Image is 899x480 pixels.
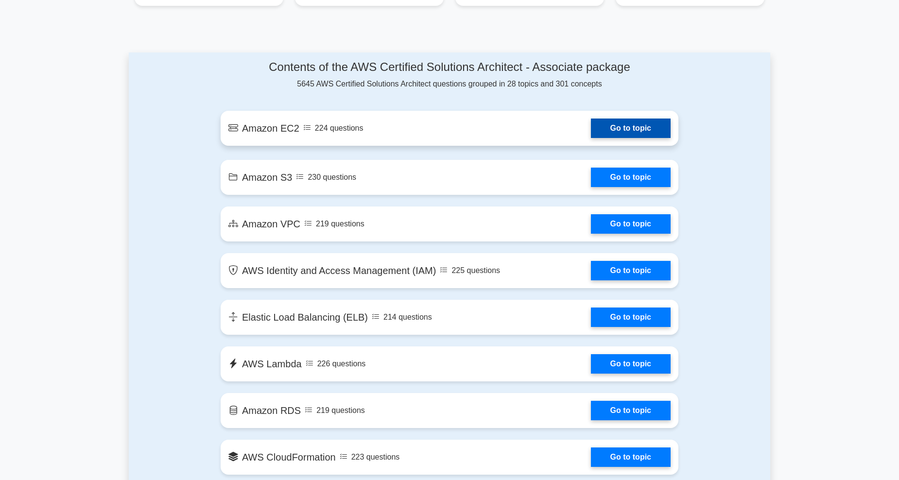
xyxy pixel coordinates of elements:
a: Go to topic [591,261,671,280]
a: Go to topic [591,354,671,374]
div: 5645 AWS Certified Solutions Architect questions grouped in 28 topics and 301 concepts [221,60,678,90]
a: Go to topic [591,308,671,327]
a: Go to topic [591,401,671,420]
a: Go to topic [591,119,671,138]
a: Go to topic [591,447,671,467]
a: Go to topic [591,214,671,234]
h4: Contents of the AWS Certified Solutions Architect - Associate package [221,60,678,74]
a: Go to topic [591,168,671,187]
